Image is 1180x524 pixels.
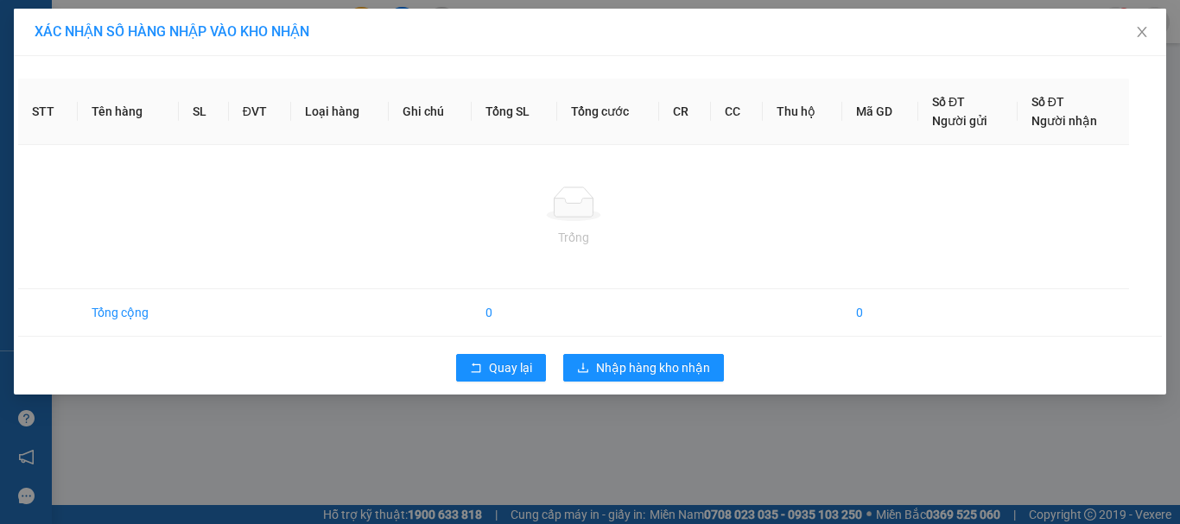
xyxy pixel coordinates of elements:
span: rollback [470,362,482,376]
span: close [1135,25,1149,39]
th: CC [711,79,763,145]
th: Loại hàng [291,79,390,145]
th: Mã GD [842,79,918,145]
div: Trống [32,228,1115,247]
th: Ghi chú [389,79,472,145]
span: Người nhận [1031,114,1097,128]
th: CR [659,79,711,145]
th: SL [179,79,228,145]
span: download [577,362,589,376]
span: XÁC NHẬN SỐ HÀNG NHẬP VÀO KHO NHẬN [35,23,309,40]
td: 0 [842,289,918,337]
span: Nhập hàng kho nhận [596,358,710,377]
span: Nhận: [112,15,154,33]
th: STT [18,79,78,145]
span: Quay lại [489,358,532,377]
th: Tổng SL [472,79,557,145]
span: CR : [13,110,40,129]
span: Số ĐT [932,95,965,109]
div: Duyên Hải [15,15,100,56]
div: 0935744503 [112,74,288,98]
span: Người gửi [932,114,987,128]
span: Gửi: [15,16,41,35]
button: Close [1118,9,1166,57]
th: ĐVT [229,79,291,145]
span: Số ĐT [1031,95,1064,109]
th: Thu hộ [763,79,842,145]
td: Tổng cộng [78,289,179,337]
div: [GEOGRAPHIC_DATA] [112,15,288,54]
button: downloadNhập hàng kho nhận [563,354,724,382]
td: 0 [472,289,557,337]
th: Tên hàng [78,79,179,145]
th: Tổng cước [557,79,659,145]
div: MINH HÔNG [112,54,288,74]
button: rollbackQuay lại [456,354,546,382]
div: 40.000 [13,109,103,129]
